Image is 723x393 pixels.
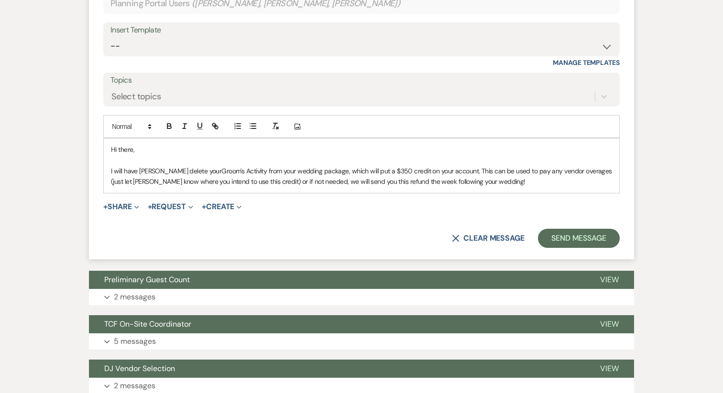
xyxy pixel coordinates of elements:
[103,203,139,211] button: Share
[585,315,634,333] button: View
[202,203,241,211] button: Create
[585,271,634,289] button: View
[111,144,612,155] p: Hi there,
[114,380,155,392] p: 2 messages
[600,275,619,285] span: View
[89,315,585,333] button: TCF On-Site Coordinator
[538,229,620,248] button: Send Message
[553,58,620,67] a: Manage Templates
[104,363,175,373] span: DJ Vendor Selection
[104,319,191,329] span: TCF On-Site Coordinator
[89,333,634,350] button: 5 messages
[111,167,613,186] span: Groom's Activity from your wedding package, which will put a $350 credit on your account. This ca...
[111,90,161,103] div: Select topics
[114,335,156,348] p: 5 messages
[89,360,585,378] button: DJ Vendor Selection
[148,203,152,211] span: +
[110,23,613,37] div: Insert Template
[202,203,206,211] span: +
[103,203,108,211] span: +
[600,363,619,373] span: View
[585,360,634,378] button: View
[110,74,613,87] label: Topics
[600,319,619,329] span: View
[111,166,612,187] p: I will have [PERSON_NAME] delete your
[89,289,634,305] button: 2 messages
[89,271,585,289] button: Preliminary Guest Count
[452,234,525,242] button: Clear message
[114,291,155,303] p: 2 messages
[104,275,190,285] span: Preliminary Guest Count
[148,203,193,211] button: Request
